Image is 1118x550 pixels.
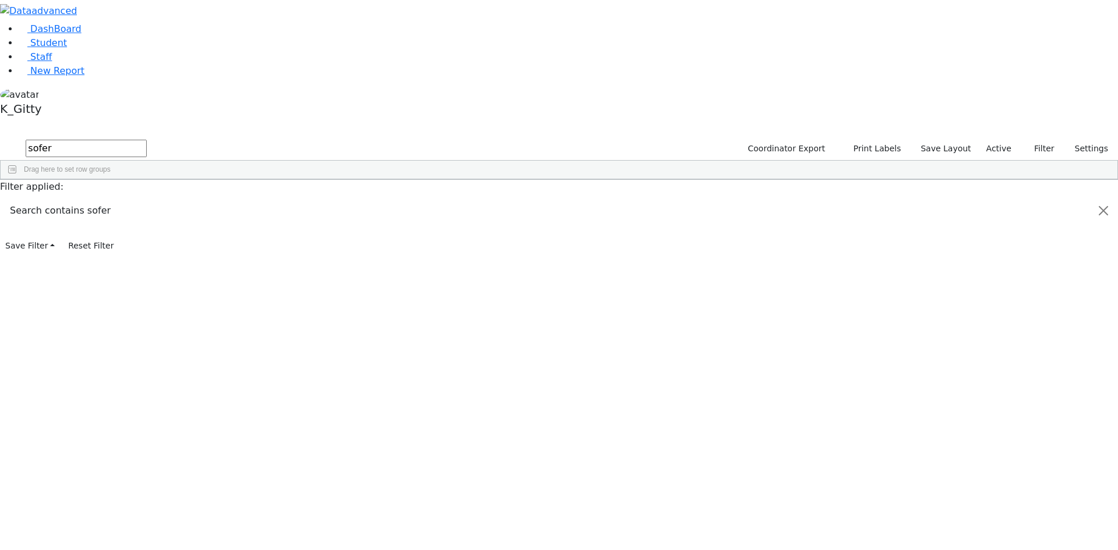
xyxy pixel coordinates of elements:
span: DashBoard [30,23,82,34]
button: Reset Filter [63,237,119,255]
a: Staff [19,51,52,62]
button: Coordinator Export [740,140,830,158]
button: Save Layout [915,140,976,158]
a: Student [19,37,67,48]
button: Settings [1060,140,1113,158]
span: Staff [30,51,52,62]
span: Drag here to set row groups [24,165,111,173]
label: Active [981,140,1017,158]
span: New Report [30,65,84,76]
button: Filter [1019,140,1060,158]
input: Search [26,140,147,157]
button: Close [1089,194,1117,227]
a: New Report [19,65,84,76]
span: Student [30,37,67,48]
a: DashBoard [19,23,82,34]
button: Print Labels [840,140,906,158]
